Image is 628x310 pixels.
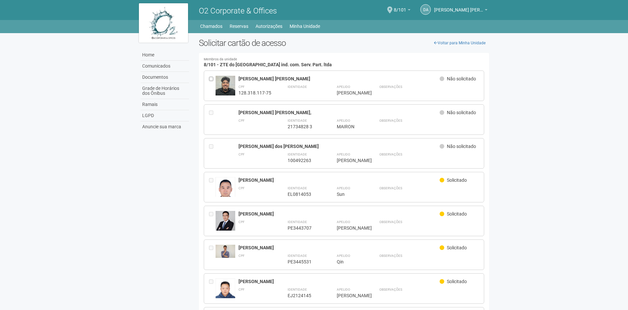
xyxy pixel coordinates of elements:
div: Entre em contato com a Aministração para solicitar o cancelamento ou 2a via [209,177,216,197]
strong: Observações [379,220,402,224]
small: Membros da unidade [204,58,485,61]
strong: CPF [238,153,245,156]
a: Home [141,50,189,61]
strong: CPF [238,119,245,122]
img: user.jpg [216,211,235,231]
h2: Solicitar cartão de acesso [199,38,489,48]
span: Não solicitado [447,110,476,115]
strong: Apelido [337,119,350,122]
strong: CPF [238,254,245,258]
strong: Observações [379,119,402,122]
a: [PERSON_NAME] [PERSON_NAME] [PERSON_NAME] [434,8,487,13]
strong: Identidade [288,153,307,156]
strong: CPF [238,186,245,190]
img: user.jpg [216,76,235,95]
strong: Apelido [337,288,350,291]
a: Reservas [230,22,248,31]
strong: Identidade [288,119,307,122]
strong: Identidade [288,288,307,291]
img: user.jpg [216,177,235,202]
div: [PERSON_NAME] [PERSON_NAME], [238,110,440,115]
div: [PERSON_NAME] [238,279,440,284]
a: Grade de Horários dos Ônibus [141,83,189,99]
span: Não solicitado [447,144,476,149]
span: Solicitado [447,177,467,183]
img: user.jpg [216,279,235,303]
h4: 8/101 - ZTE do [GEOGRAPHIC_DATA] ind. com. Serv. Part. ltda [204,58,485,67]
div: 100492263 [288,157,320,163]
strong: CPF [238,288,245,291]
div: EL0814053 [288,191,320,197]
a: Ramais [141,99,189,110]
div: [PERSON_NAME] [337,293,363,299]
div: [PERSON_NAME] [238,211,440,217]
strong: Observações [379,153,402,156]
strong: Identidade [288,85,307,89]
strong: Apelido [337,254,350,258]
strong: CPF [238,85,245,89]
div: [PERSON_NAME] [PERSON_NAME] [238,76,440,82]
span: O2 Corporate & Offices [199,6,277,15]
strong: Observações [379,254,402,258]
a: Autorizações [256,22,282,31]
a: Voltar para Minha Unidade [430,38,489,48]
div: [PERSON_NAME] dos [PERSON_NAME] [238,143,440,149]
a: Chamados [200,22,222,31]
a: 8/101 [394,8,410,13]
div: Entre em contato com a Aministração para solicitar o cancelamento ou 2a via [209,279,216,299]
span: Solicitado [447,279,467,284]
strong: Apelido [337,153,350,156]
strong: Apelido [337,85,350,89]
strong: Identidade [288,186,307,190]
a: DA [420,4,431,15]
div: 21734828 3 [288,124,320,130]
strong: Apelido [337,220,350,224]
img: logo.jpg [139,3,188,43]
div: Entre em contato com a Aministração para solicitar o cancelamento ou 2a via [209,211,216,231]
a: LGPD [141,110,189,121]
div: MAIRON [337,124,363,130]
a: Comunicados [141,61,189,72]
span: Daniel Andres Soto Lozada [434,1,483,12]
div: [PERSON_NAME] [337,90,363,96]
span: Solicitado [447,245,467,250]
div: 128.318.117-75 [238,90,271,96]
span: 8/101 [394,1,406,12]
div: [PERSON_NAME] [337,157,363,163]
a: Minha Unidade [290,22,320,31]
strong: Identidade [288,220,307,224]
strong: Identidade [288,254,307,258]
strong: Observações [379,186,402,190]
div: Sun [337,191,363,197]
div: PE3445531 [288,259,320,265]
span: Não solicitado [447,76,476,81]
div: Entre em contato com a Aministração para solicitar o cancelamento ou 2a via [209,245,216,265]
strong: Observações [379,288,402,291]
strong: Apelido [337,186,350,190]
strong: Observações [379,85,402,89]
a: Anuncie sua marca [141,121,189,132]
div: Qin [337,259,363,265]
div: PE3443707 [288,225,320,231]
div: [PERSON_NAME] [238,245,440,251]
span: Solicitado [447,211,467,217]
a: Documentos [141,72,189,83]
div: [PERSON_NAME] [238,177,440,183]
strong: CPF [238,220,245,224]
img: user.jpg [216,245,235,258]
div: EJ2124145 [288,293,320,299]
div: [PERSON_NAME] [337,225,363,231]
